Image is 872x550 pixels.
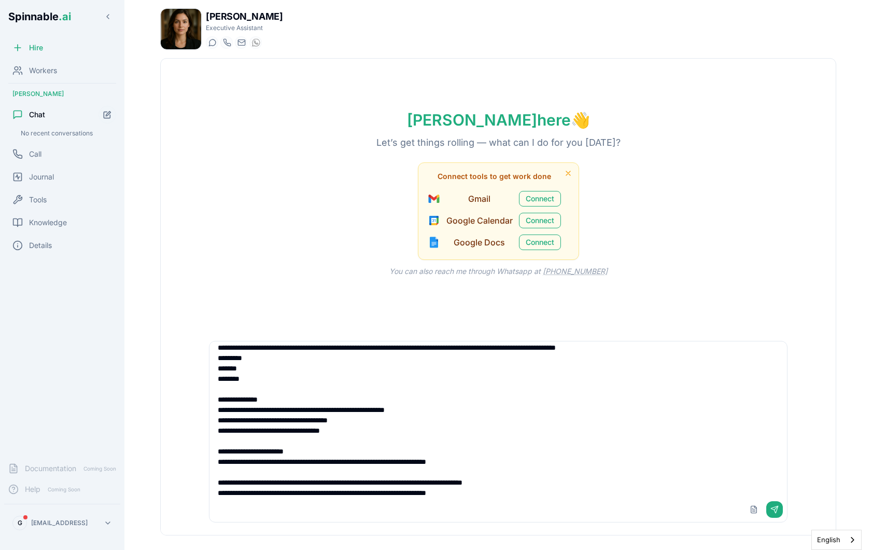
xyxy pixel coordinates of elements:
[519,191,561,207] button: Connect
[31,519,88,527] p: [EMAIL_ADDRESS]
[811,530,862,550] aside: Language selected: English
[29,43,43,53] span: Hire
[428,214,440,227] img: Google Calendar
[519,235,561,250] button: Connect
[17,127,116,140] div: No recent conversations
[29,65,57,76] span: Workers
[59,10,71,23] span: .ai
[8,10,71,23] span: Spinnable
[543,267,608,276] a: [PHONE_NUMBER]
[25,484,40,494] span: Help
[29,172,54,182] span: Journal
[562,167,574,180] button: Dismiss tool suggestions
[571,111,590,129] span: wave
[29,217,67,228] span: Knowledge
[428,192,440,205] img: Gmail
[249,36,262,49] button: WhatsApp
[8,513,116,533] button: G[EMAIL_ADDRESS]
[29,109,45,120] span: Chat
[4,86,120,102] div: [PERSON_NAME]
[446,236,513,249] span: Google Docs
[29,149,41,159] span: Call
[220,36,233,49] button: Start a call with Helena Harris
[252,38,260,47] img: WhatsApp
[390,111,607,129] h1: [PERSON_NAME] here
[206,9,283,24] h1: [PERSON_NAME]
[206,36,218,49] button: Start a chat with Helena Harris
[80,464,119,474] span: Coming Soon
[360,135,637,150] p: Let’s get things rolling — what can I do for you [DATE]?
[812,530,861,549] a: English
[29,240,52,251] span: Details
[18,519,22,527] span: G
[428,236,440,249] img: Google Docs
[811,530,862,550] div: Language
[235,36,247,49] button: Send email to helena.harris@getspinnable.ai
[206,24,283,32] p: Executive Assistant
[25,463,76,474] span: Documentation
[519,213,561,228] button: Connect
[438,171,551,182] span: Connect tools to get work done
[446,192,513,205] span: Gmail
[373,266,624,277] p: You can also reach me through Whatsapp at
[446,214,513,227] span: Google Calendar
[161,9,201,49] img: Helena Harris
[99,106,116,123] button: Start new chat
[45,485,83,494] span: Coming Soon
[29,195,47,205] span: Tools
